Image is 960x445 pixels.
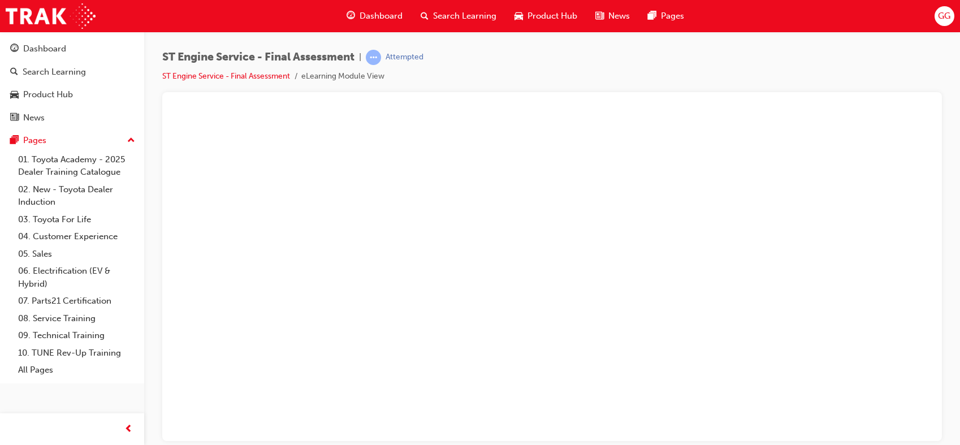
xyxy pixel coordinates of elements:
img: Trak [6,3,96,29]
div: Dashboard [23,42,66,55]
a: 07. Parts21 Certification [14,292,140,310]
span: guage-icon [347,9,355,23]
a: search-iconSearch Learning [412,5,505,28]
span: car-icon [514,9,523,23]
a: 06. Electrification (EV & Hybrid) [14,262,140,292]
span: news-icon [10,113,19,123]
span: GG [938,10,950,23]
div: Search Learning [23,66,86,79]
span: search-icon [10,67,18,77]
a: 10. TUNE Rev-Up Training [14,344,140,362]
button: GG [935,6,954,26]
a: 05. Sales [14,245,140,263]
button: DashboardSearch LearningProduct HubNews [5,36,140,130]
span: prev-icon [124,422,133,437]
span: news-icon [595,9,604,23]
a: guage-iconDashboard [338,5,412,28]
a: ST Engine Service - Final Assessment [162,71,290,81]
span: pages-icon [10,136,19,146]
button: Pages [5,130,140,151]
a: Product Hub [5,84,140,105]
a: 04. Customer Experience [14,228,140,245]
a: Dashboard [5,38,140,59]
a: Search Learning [5,62,140,83]
span: Pages [661,10,684,23]
span: Product Hub [527,10,577,23]
span: learningRecordVerb_ATTEMPT-icon [366,50,381,65]
div: Product Hub [23,88,73,101]
a: 08. Service Training [14,310,140,327]
a: News [5,107,140,128]
span: guage-icon [10,44,19,54]
span: Search Learning [433,10,496,23]
span: ST Engine Service - Final Assessment [162,51,354,64]
div: Pages [23,134,46,147]
div: News [23,111,45,124]
a: 02. New - Toyota Dealer Induction [14,181,140,211]
span: search-icon [421,9,429,23]
a: pages-iconPages [639,5,693,28]
a: 09. Technical Training [14,327,140,344]
div: Attempted [386,52,423,63]
span: News [608,10,630,23]
span: car-icon [10,90,19,100]
li: eLearning Module View [301,70,384,83]
span: pages-icon [648,9,656,23]
span: up-icon [127,133,135,148]
span: Dashboard [360,10,403,23]
a: 01. Toyota Academy - 2025 Dealer Training Catalogue [14,151,140,181]
a: All Pages [14,361,140,379]
span: | [359,51,361,64]
a: car-iconProduct Hub [505,5,586,28]
a: news-iconNews [586,5,639,28]
a: 03. Toyota For Life [14,211,140,228]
